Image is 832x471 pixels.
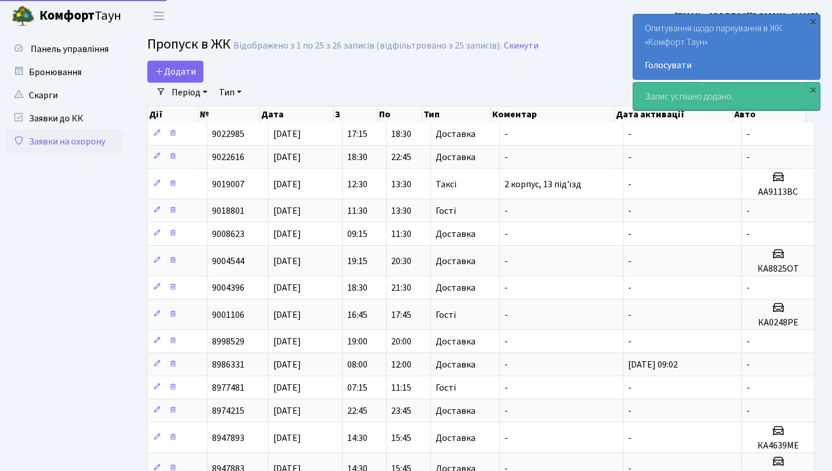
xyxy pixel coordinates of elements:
[746,128,750,140] span: -
[347,432,367,444] span: 14:30
[39,6,95,25] b: Комфорт
[436,383,456,392] span: Гості
[504,309,508,321] span: -
[273,405,301,417] span: [DATE]
[628,255,632,268] span: -
[347,405,367,417] span: 22:45
[214,83,246,102] a: Тип
[436,337,476,346] span: Доставка
[260,106,334,123] th: Дата
[273,255,301,268] span: [DATE]
[212,228,244,240] span: 9008623
[273,281,301,294] span: [DATE]
[6,130,121,153] a: Заявки на охорону
[347,151,367,164] span: 18:30
[6,107,121,130] a: Заявки до КК
[212,128,244,140] span: 9022985
[436,433,476,443] span: Доставка
[504,128,508,140] span: -
[504,381,508,394] span: -
[212,309,244,321] span: 9001106
[436,310,456,320] span: Гості
[628,228,632,240] span: -
[807,84,819,95] div: ×
[746,358,750,371] span: -
[504,178,581,191] span: 2 корпус, 13 під'їзд
[436,229,476,239] span: Доставка
[645,58,808,72] a: Голосувати
[233,40,502,51] div: Відображено з 1 по 25 з 26 записів (відфільтровано з 25 записів).
[378,106,422,123] th: По
[628,151,632,164] span: -
[628,432,632,444] span: -
[334,106,378,123] th: З
[633,83,820,110] div: Запис успішно додано.
[436,406,476,416] span: Доставка
[391,432,411,444] span: 15:45
[746,205,750,217] span: -
[746,151,750,164] span: -
[391,358,411,371] span: 12:00
[391,228,411,240] span: 11:30
[628,335,632,348] span: -
[212,151,244,164] span: 9022616
[31,43,109,55] span: Панель управління
[273,381,301,394] span: [DATE]
[347,255,367,268] span: 19:15
[147,34,231,54] span: Пропуск в ЖК
[273,309,301,321] span: [DATE]
[391,151,411,164] span: 22:45
[675,10,818,23] b: [EMAIL_ADDRESS][DOMAIN_NAME]
[273,128,301,140] span: [DATE]
[746,440,809,451] h5: КА4639МЕ
[347,178,367,191] span: 12:30
[273,228,301,240] span: [DATE]
[504,40,538,51] a: Скинути
[504,151,508,164] span: -
[633,14,820,79] div: Опитування щодо паркування в ЖК «Комфорт Таун»
[675,9,818,23] a: [EMAIL_ADDRESS][DOMAIN_NAME]
[144,6,173,25] button: Переключити навігацію
[212,335,244,348] span: 8998529
[39,6,121,26] span: Таун
[746,187,809,198] h5: АА9113ВС
[628,358,678,371] span: [DATE] 09:02
[422,106,491,123] th: Тип
[615,106,733,123] th: Дата активації
[199,106,259,123] th: №
[807,16,819,27] div: ×
[212,255,244,268] span: 9004544
[733,106,806,123] th: Авто
[746,264,809,275] h5: КА8825ОТ
[391,405,411,417] span: 23:45
[504,205,508,217] span: -
[491,106,615,123] th: Коментар
[628,281,632,294] span: -
[504,255,508,268] span: -
[746,381,750,394] span: -
[746,335,750,348] span: -
[212,432,244,444] span: 8947893
[436,283,476,292] span: Доставка
[391,309,411,321] span: 17:45
[746,281,750,294] span: -
[347,309,367,321] span: 16:45
[436,180,456,189] span: Таксі
[167,83,212,102] a: Період
[347,281,367,294] span: 18:30
[746,228,750,240] span: -
[148,106,199,123] th: Дії
[504,432,508,444] span: -
[504,335,508,348] span: -
[212,358,244,371] span: 8986331
[6,38,121,61] a: Панель управління
[273,205,301,217] span: [DATE]
[273,358,301,371] span: [DATE]
[504,405,508,417] span: -
[628,405,632,417] span: -
[391,255,411,268] span: 20:30
[391,178,411,191] span: 13:30
[347,358,367,371] span: 08:00
[347,205,367,217] span: 11:30
[273,335,301,348] span: [DATE]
